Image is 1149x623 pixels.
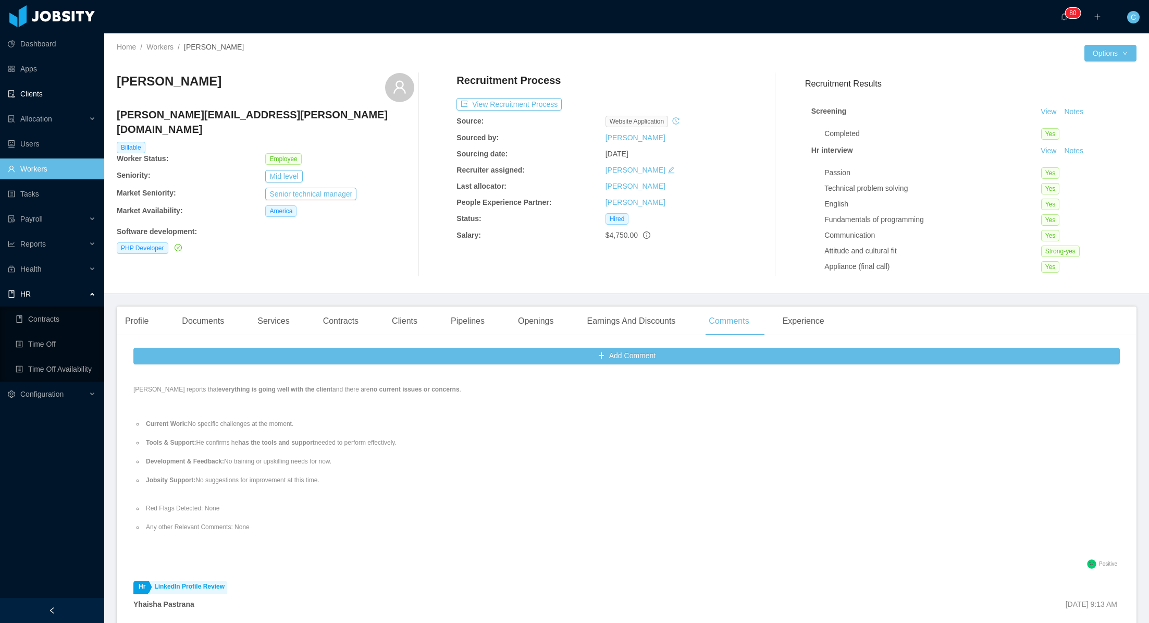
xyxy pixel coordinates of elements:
a: icon: exportView Recruitment Process [456,100,562,108]
b: Sourcing date: [456,150,508,158]
i: icon: line-chart [8,240,15,248]
button: Notes [1060,106,1088,118]
strong: Yhaisha Pastrana [133,600,194,608]
span: Configuration [20,390,64,398]
span: Health [20,265,41,273]
i: icon: user [392,80,407,94]
i: icon: plus [1094,13,1101,20]
li: No training or upskilling needs for now. [144,457,461,466]
a: icon: pie-chartDashboard [8,33,96,54]
div: Appliance (final call) [824,261,1041,272]
span: C [1131,11,1136,23]
a: icon: profileTasks [8,184,96,204]
i: icon: solution [8,115,15,123]
div: Contracts [315,307,367,336]
a: [PERSON_NAME] [606,182,665,190]
p: 8 [1069,8,1073,18]
a: [PERSON_NAME] [606,166,665,174]
button: Optionsicon: down [1084,45,1136,62]
span: Reports [20,240,46,248]
strong: Tools & Support: [146,439,196,446]
button: Senior technical manager [265,188,356,200]
a: icon: robotUsers [8,133,96,154]
b: Market Availability: [117,206,183,215]
h3: [PERSON_NAME] [117,73,221,90]
sup: 80 [1065,8,1080,18]
a: icon: profileTime Off Availability [16,359,96,380]
button: Notes [1060,145,1088,157]
span: Yes [1041,128,1060,140]
b: Status: [456,214,481,223]
span: [PERSON_NAME] [184,43,244,51]
span: Yes [1041,183,1060,194]
span: Yes [1041,214,1060,226]
a: LinkedIn Profile Review [149,581,227,594]
b: Worker Status: [117,154,168,163]
strong: everything is going well with the client [218,386,332,393]
a: icon: check-circle [172,243,182,252]
span: info-circle [643,231,650,239]
i: icon: book [8,290,15,298]
a: icon: bookContracts [16,309,96,329]
a: View [1037,107,1060,116]
a: [PERSON_NAME] [606,198,665,206]
a: Home [117,43,136,51]
strong: Jobsity Support: [146,477,195,484]
span: / [140,43,142,51]
div: Profile [117,307,157,336]
strong: has the tools and support [238,439,315,446]
div: Attitude and cultural fit [824,246,1041,256]
b: Last allocator: [456,182,506,190]
span: Yes [1041,167,1060,179]
div: Communication [824,230,1041,241]
b: Source: [456,117,484,125]
div: Fundamentals of programming [824,214,1041,225]
strong: Screening [811,107,847,115]
button: Mid level [265,170,302,182]
li: Red Flags Detected: None [144,504,461,513]
button: icon: plusAdd Comment [133,348,1120,364]
h4: [PERSON_NAME][EMAIL_ADDRESS][PERSON_NAME][DOMAIN_NAME] [117,107,414,137]
button: icon: exportView Recruitment Process [456,98,562,111]
div: Experience [774,307,833,336]
div: Completed [824,128,1041,139]
span: Strong-yes [1041,246,1080,257]
b: Recruiter assigned: [456,166,525,174]
b: Salary: [456,231,481,239]
span: Hired [606,213,629,225]
div: Documents [174,307,232,336]
span: Billable [117,142,145,153]
li: No suggestions for improvement at this time. [144,475,461,494]
a: [PERSON_NAME] [606,133,665,142]
a: icon: profileTime Off [16,334,96,355]
b: Seniority: [117,171,151,179]
a: icon: userWorkers [8,158,96,179]
span: America [265,205,296,217]
strong: no current issues or concerns [370,386,460,393]
i: icon: bell [1060,13,1068,20]
div: English [824,199,1041,210]
span: [DATE] [606,150,628,158]
li: No specific challenges at the moment. [144,419,461,429]
span: [DATE] 9:13 AM [1066,600,1117,608]
strong: Current Work: [146,420,188,427]
div: Pipelines [442,307,493,336]
div: Clients [384,307,426,336]
a: icon: auditClients [8,83,96,104]
span: Employee [265,153,301,165]
i: icon: file-protect [8,215,15,223]
span: website application [606,116,669,127]
div: Openings [510,307,562,336]
span: PHP Developer [117,242,168,254]
i: icon: check-circle [175,244,182,251]
span: Allocation [20,115,52,123]
span: Yes [1041,199,1060,210]
a: View [1037,146,1060,155]
b: People Experience Partner: [456,198,551,206]
span: Positive [1099,561,1117,567]
div: Services [249,307,298,336]
div: Passion [824,167,1041,178]
i: icon: medicine-box [8,265,15,273]
span: $4,750.00 [606,231,638,239]
i: icon: edit [668,166,675,174]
